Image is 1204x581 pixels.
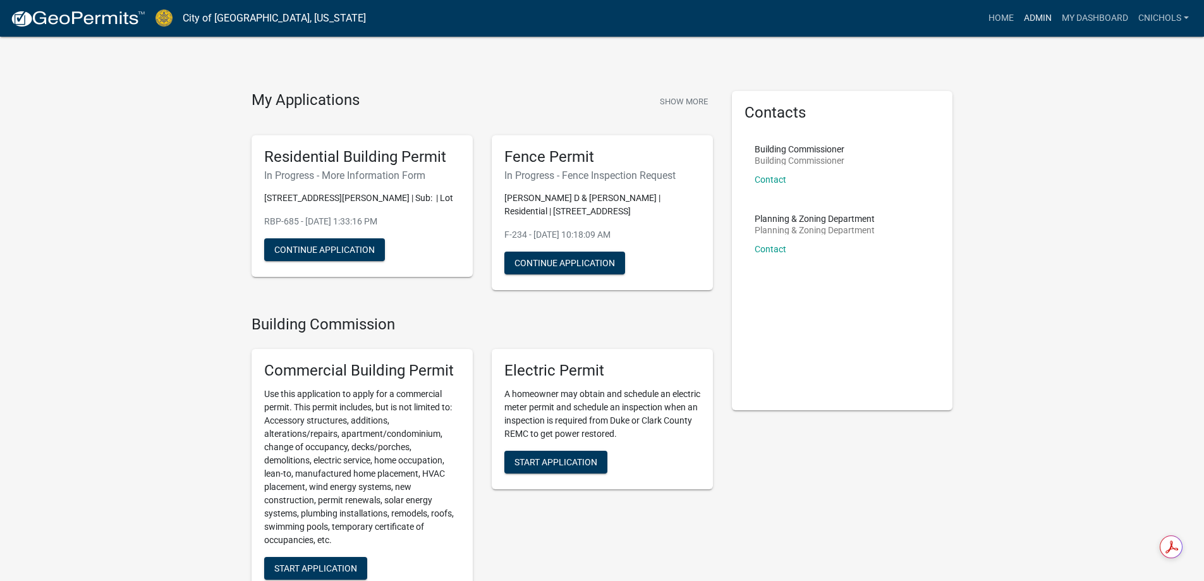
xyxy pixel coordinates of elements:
[983,6,1019,30] a: Home
[504,388,700,441] p: A homeowner may obtain and schedule an electric meter permit and schedule an inspection when an i...
[264,215,460,228] p: RBP-685 - [DATE] 1:33:16 PM
[264,169,460,181] h6: In Progress - More Information Form
[183,8,366,29] a: City of [GEOGRAPHIC_DATA], [US_STATE]
[264,557,367,580] button: Start Application
[264,192,460,205] p: [STREET_ADDRESS][PERSON_NAME] | Sub: | Lot
[504,228,700,242] p: F-234 - [DATE] 10:18:09 AM
[274,563,357,573] span: Start Application
[504,252,625,274] button: Continue Application
[1133,6,1194,30] a: cnichols
[264,238,385,261] button: Continue Application
[252,91,360,110] h4: My Applications
[504,192,700,218] p: [PERSON_NAME] D & [PERSON_NAME] | Residential | [STREET_ADDRESS]
[264,148,460,166] h5: Residential Building Permit
[1057,6,1133,30] a: My Dashboard
[504,169,700,181] h6: In Progress - Fence Inspection Request
[655,91,713,112] button: Show More
[755,214,875,223] p: Planning & Zoning Department
[755,174,786,185] a: Contact
[755,244,786,254] a: Contact
[264,388,460,547] p: Use this application to apply for a commercial permit. This permit includes, but is not limited t...
[504,148,700,166] h5: Fence Permit
[252,315,713,334] h4: Building Commission
[755,145,844,154] p: Building Commissioner
[155,9,173,27] img: City of Jeffersonville, Indiana
[504,451,607,474] button: Start Application
[504,362,700,380] h5: Electric Permit
[755,226,875,235] p: Planning & Zoning Department
[264,362,460,380] h5: Commercial Building Permit
[745,104,940,122] h5: Contacts
[755,156,844,165] p: Building Commissioner
[514,457,597,467] span: Start Application
[1019,6,1057,30] a: Admin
